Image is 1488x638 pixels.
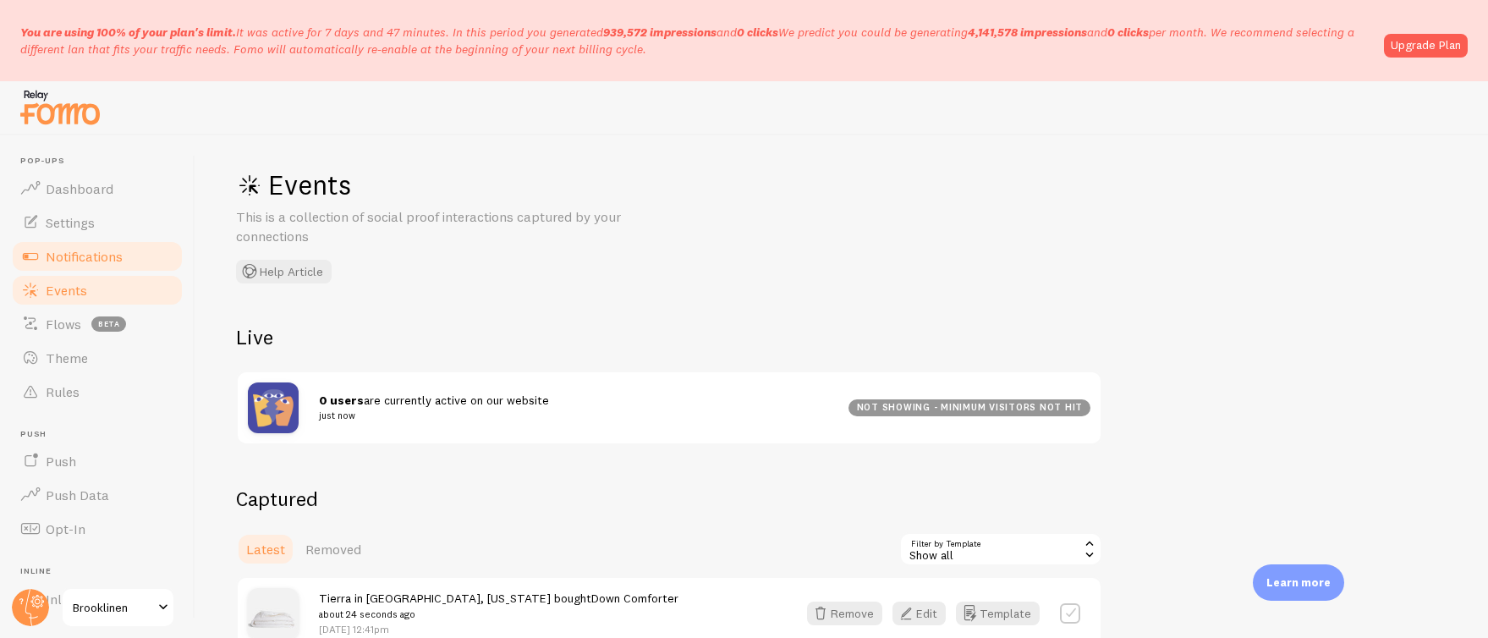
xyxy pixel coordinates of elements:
[10,206,184,239] a: Settings
[10,273,184,307] a: Events
[591,591,678,606] a: Down Comforter
[319,393,364,408] strong: 0 users
[46,487,109,503] span: Push Data
[295,532,371,566] a: Removed
[46,591,79,608] span: Inline
[236,486,1102,512] h2: Captured
[807,602,882,625] button: Remove
[46,453,76,470] span: Push
[18,85,102,129] img: fomo-relay-logo-orange.svg
[73,597,153,618] span: Brooklinen
[319,622,678,636] p: [DATE] 12:41pm
[61,587,175,628] a: Brooklinen
[20,25,236,40] span: You are using 100% of your plan's limit.
[737,25,778,40] b: 0 clicks
[892,602,956,625] a: Edit
[20,429,184,440] span: Push
[46,282,87,299] span: Events
[236,324,1102,350] h2: Live
[956,602,1040,625] button: Template
[10,444,184,478] a: Push
[236,532,295,566] a: Latest
[603,25,717,40] b: 939,572 impressions
[10,375,184,409] a: Rules
[305,541,361,558] span: Removed
[10,307,184,341] a: Flows beta
[1107,25,1149,40] b: 0 clicks
[319,408,828,423] small: just now
[46,520,85,537] span: Opt-In
[10,478,184,512] a: Push Data
[603,25,778,40] span: and
[1384,34,1468,58] a: Upgrade Plan
[46,214,95,231] span: Settings
[20,24,1374,58] p: It was active for 7 days and 47 minutes. In this period you generated We predict you could be gen...
[968,25,1087,40] b: 4,141,578 impressions
[319,591,678,622] span: Tierra in [GEOGRAPHIC_DATA], [US_STATE] bought
[319,607,678,622] small: about 24 seconds ago
[1266,575,1331,591] p: Learn more
[46,383,80,400] span: Rules
[10,341,184,375] a: Theme
[10,172,184,206] a: Dashboard
[236,207,642,246] p: This is a collection of social proof interactions captured by your connections
[10,582,184,616] a: Inline
[10,512,184,546] a: Opt-In
[46,248,123,265] span: Notifications
[319,393,828,424] span: are currently active on our website
[236,260,332,283] button: Help Article
[10,239,184,273] a: Notifications
[236,168,744,202] h1: Events
[46,180,113,197] span: Dashboard
[91,316,126,332] span: beta
[1253,564,1344,601] div: Learn more
[248,382,299,433] img: pageviews.png
[46,349,88,366] span: Theme
[46,316,81,333] span: Flows
[20,566,184,577] span: Inline
[968,25,1149,40] span: and
[848,399,1090,416] div: not showing - minimum visitors not hit
[20,156,184,167] span: Pop-ups
[246,541,285,558] span: Latest
[892,602,946,625] button: Edit
[899,532,1102,566] div: Show all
